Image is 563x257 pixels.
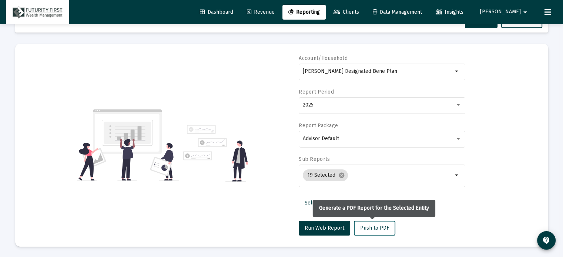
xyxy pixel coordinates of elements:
label: Report Period [299,89,334,95]
label: Account/Household [299,55,348,61]
span: Insights [436,9,463,15]
img: Dashboard [11,5,64,20]
span: Clients [334,9,359,15]
span: Data Management [373,9,422,15]
a: Revenue [241,5,281,20]
mat-icon: contact_support [542,236,551,245]
span: Advisor Default [303,135,339,142]
mat-icon: arrow_drop_down [453,67,462,76]
img: reporting-alt [183,125,248,182]
input: Search or select an account or household [303,68,453,74]
label: Sub Reports [299,156,330,162]
button: Push to PDF [354,221,395,236]
span: Reporting [288,9,320,15]
a: Insights [430,5,469,20]
button: [PERSON_NAME] [471,4,539,19]
mat-icon: arrow_drop_down [521,5,530,20]
button: Run Web Report [299,221,350,236]
a: Clients [328,5,365,20]
span: Push to PDF [360,225,389,231]
mat-chip: 19 Selected [303,169,348,181]
span: Run Web Report [305,225,344,231]
a: Data Management [367,5,428,20]
a: Reporting [282,5,326,20]
span: Dashboard [200,9,233,15]
label: Report Package [299,122,338,129]
span: Revenue [247,9,275,15]
span: [PERSON_NAME] [480,9,521,15]
span: Additional Options [370,200,413,206]
mat-chip-list: Selection [303,168,453,183]
a: Dashboard [194,5,239,20]
img: reporting [77,108,179,182]
span: Select Custom Period [305,200,356,206]
mat-icon: cancel [338,172,345,179]
span: 2025 [303,102,314,108]
mat-icon: arrow_drop_down [453,171,462,180]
